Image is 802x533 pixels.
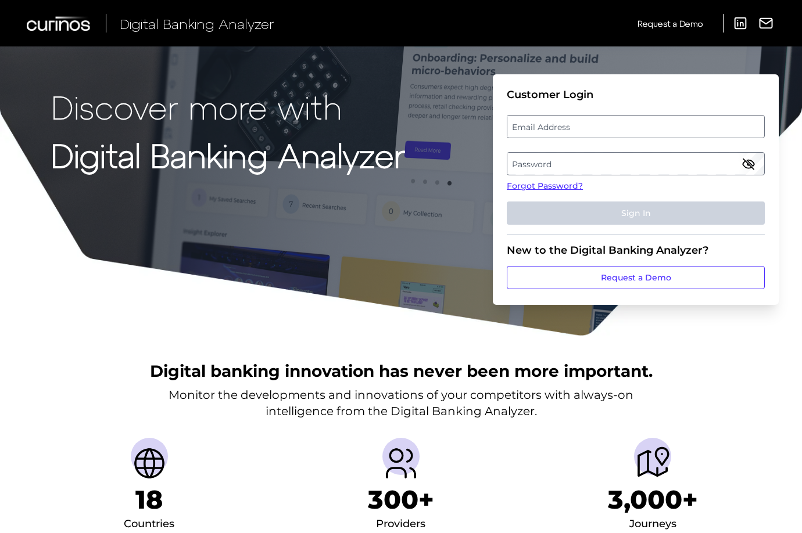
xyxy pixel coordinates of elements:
[638,14,703,33] a: Request a Demo
[368,484,434,515] h1: 300+
[382,445,420,482] img: Providers
[27,16,92,31] img: Curinos
[51,135,405,174] strong: Digital Banking Analyzer
[638,19,703,28] span: Request a Demo
[507,244,765,257] div: New to the Digital Banking Analyzer?
[169,387,633,419] p: Monitor the developments and innovations of your competitors with always-on intelligence from the...
[51,88,405,125] p: Discover more with
[135,484,163,515] h1: 18
[150,360,653,382] h2: Digital banking innovation has never been more important.
[507,153,764,174] label: Password
[131,445,168,482] img: Countries
[507,180,765,192] a: Forgot Password?
[634,445,671,482] img: Journeys
[507,201,765,225] button: Sign In
[120,15,274,32] span: Digital Banking Analyzer
[507,266,765,289] a: Request a Demo
[608,484,698,515] h1: 3,000+
[507,116,764,137] label: Email Address
[507,88,765,101] div: Customer Login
